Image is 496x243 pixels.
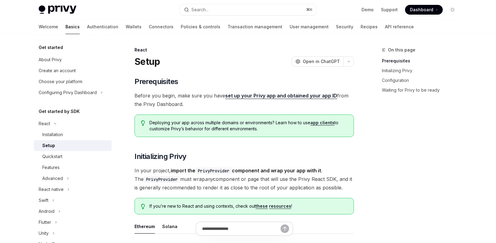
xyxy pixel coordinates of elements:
[381,7,398,13] a: Support
[202,222,281,235] input: Ask a question...
[42,164,60,171] div: Features
[39,219,51,226] div: Flutter
[382,76,462,85] a: Configuration
[39,197,48,204] div: Swift
[388,46,415,54] span: On this page
[34,87,112,98] button: Toggle Configuring Privy Dashboard section
[134,166,354,192] span: In your project, . The must wrap component or page that will use the Privy React SDK, and it is g...
[149,19,173,34] a: Connectors
[42,142,55,149] div: Setup
[34,228,112,239] button: Toggle Unity section
[144,176,180,183] code: PrivyProvider
[39,108,80,115] h5: Get started by SDK
[39,230,49,237] div: Unity
[448,5,457,15] button: Toggle dark mode
[269,203,291,209] a: resources
[134,219,155,234] div: Ethereum
[39,44,63,51] h5: Get started
[34,140,112,151] a: Setup
[362,7,374,13] a: Demo
[141,120,145,126] svg: Tip
[34,65,112,76] a: Create an account
[162,219,177,234] div: Solana
[34,54,112,65] a: About Privy
[39,78,82,85] div: Choose your platform
[385,19,414,34] a: API reference
[336,19,353,34] a: Security
[126,19,141,34] a: Wallets
[87,19,118,34] a: Authentication
[39,186,64,193] div: React native
[39,5,76,14] img: light logo
[34,151,112,162] a: Quickstart
[34,184,112,195] button: Toggle React native section
[34,118,112,129] button: Toggle React section
[42,153,62,160] div: Quickstart
[310,120,334,125] a: app clients
[292,56,344,67] button: Open in ChatGPT
[205,176,213,182] em: any
[382,85,462,95] a: Waiting for Privy to be ready
[290,19,329,34] a: User management
[149,203,348,209] span: If you’re new to React and using contexts, check out !
[171,167,321,174] strong: import the component and wrap your app with it
[134,91,354,108] span: Before you begin, make sure you have from the Privy Dashboard.
[228,19,282,34] a: Transaction management
[39,89,97,96] div: Configuring Privy Dashboard
[195,167,232,174] code: PrivyProvider
[39,19,58,34] a: Welcome
[306,7,313,12] span: ⌘ K
[303,58,340,65] span: Open in ChatGPT
[410,7,433,13] span: Dashboard
[34,206,112,217] button: Toggle Android section
[405,5,443,15] a: Dashboard
[42,175,63,182] div: Advanced
[134,56,160,67] h1: Setup
[191,6,208,13] div: Search...
[34,195,112,206] button: Toggle Swift section
[382,56,462,66] a: Prerequisites
[65,19,80,34] a: Basics
[39,56,62,63] div: About Privy
[39,67,76,74] div: Create an account
[34,162,112,173] a: Features
[382,66,462,76] a: Initializing Privy
[149,120,348,132] span: Deploying your app across multiple domains or environments? Learn how to use to customize Privy’s...
[141,204,145,209] svg: Tip
[42,131,63,138] div: Installation
[361,19,378,34] a: Recipes
[134,152,186,161] span: Initializing Privy
[134,77,178,86] span: Prerequisites
[34,129,112,140] a: Installation
[256,203,268,209] a: these
[34,217,112,228] button: Toggle Flutter section
[181,19,220,34] a: Policies & controls
[134,47,354,53] div: React
[281,224,289,233] button: Send message
[180,4,316,15] button: Open search
[39,120,50,127] div: React
[34,173,112,184] button: Toggle Advanced section
[225,93,337,99] a: set up your Privy app and obtained your app ID
[39,208,54,215] div: Android
[34,76,112,87] a: Choose your platform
